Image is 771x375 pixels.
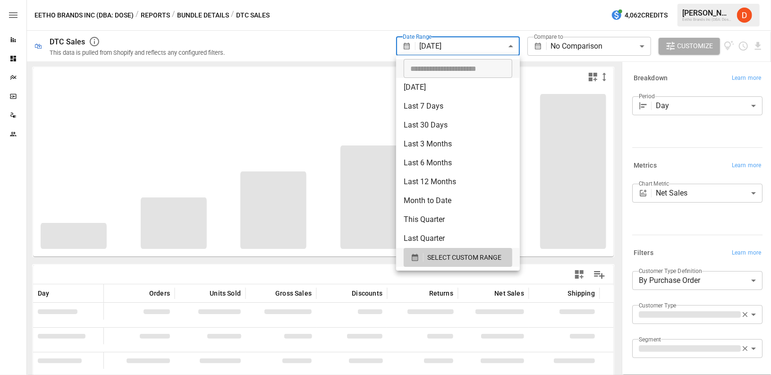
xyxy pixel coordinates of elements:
[396,78,520,97] li: [DATE]
[396,210,520,229] li: This Quarter
[396,135,520,153] li: Last 3 Months
[396,172,520,191] li: Last 12 Months
[396,116,520,135] li: Last 30 Days
[404,248,512,267] button: SELECT CUSTOM RANGE
[396,153,520,172] li: Last 6 Months
[396,229,520,248] li: Last Quarter
[396,191,520,210] li: Month to Date
[396,97,520,116] li: Last 7 Days
[427,252,501,264] span: SELECT CUSTOM RANGE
